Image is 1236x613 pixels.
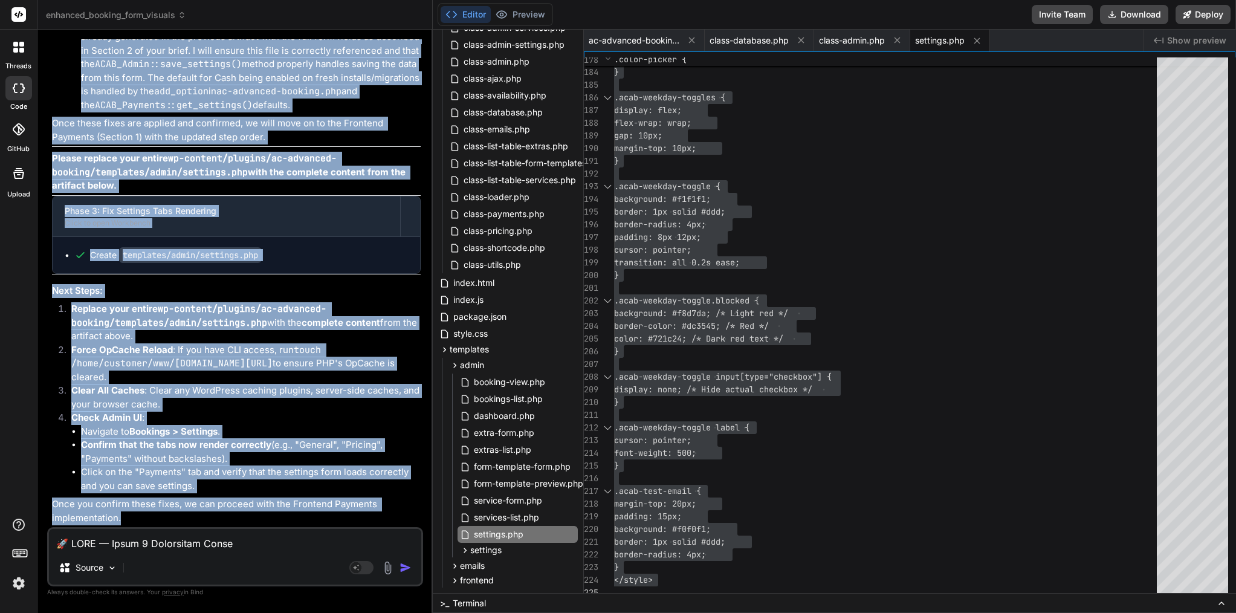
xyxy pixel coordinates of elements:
[65,205,388,217] div: Phase 3: Fix Settings Tabs Rendering
[819,34,885,47] span: class-admin.php
[452,276,496,290] span: index.html
[473,476,584,491] span: form-template-preview.php
[589,34,679,47] span: ac-advanced-booking.php
[71,412,142,423] strong: Check Admin UI
[614,54,687,65] span: .color-picker {
[584,447,598,459] div: 214
[452,293,485,307] span: index.js
[614,384,812,395] span: display: none; /* Hide actual checkbox */
[62,343,421,384] li: : If you have CLI access, run to ensure PHP's OpCache is cleared.
[614,549,706,560] span: border-radius: 4px;
[614,511,682,522] span: padding: 15px;
[462,207,546,221] span: class-payments.php
[584,548,598,561] div: 222
[614,562,619,572] span: }
[53,196,400,236] button: Phase 3: Fix Settings Tabs RenderingClick to open Workbench
[584,294,598,307] div: 202
[614,460,619,471] span: }
[52,498,421,525] p: Once you confirm these fixes, we can proceed with the Frontend Payments implementation.
[452,326,489,341] span: style.css
[81,439,271,450] strong: Confirm that the tabs now render correctly
[584,180,598,193] div: 193
[584,193,598,206] div: 194
[584,66,598,79] div: 184
[614,333,783,344] span: color: #721c24; /* Dark red text */
[81,465,421,493] li: Click on the "Payments" tab and verify that the settings form loads correctly and you can save se...
[584,244,598,256] div: 198
[584,434,598,447] div: 213
[62,411,421,493] li: :
[584,523,598,536] div: 220
[600,485,615,498] div: Click to collapse the range.
[584,345,598,358] div: 206
[584,383,598,396] div: 209
[614,155,619,166] span: }
[614,66,619,77] span: }
[47,586,423,598] p: Always double-check its answers. Your in Bind
[584,167,598,180] div: 192
[473,527,525,542] span: settings.php
[473,510,540,525] span: services-list.php
[462,37,566,52] span: class-admin-settings.php
[614,397,619,407] span: }
[462,71,523,86] span: class-ajax.php
[473,459,572,474] span: form-template-form.php
[473,375,546,389] span: booking-view.php
[462,122,531,137] span: class-emails.php
[584,54,598,66] span: 178
[462,54,531,69] span: class-admin.php
[584,510,598,523] div: 219
[584,307,598,320] div: 203
[584,269,598,282] div: 200
[614,320,769,331] span: border-color: #dc3545; /* Red */
[52,152,408,191] strong: Please replace your entire with the complete content from the artifact below.
[614,244,691,255] span: cursor: pointer;
[452,310,508,324] span: package.json
[462,224,534,238] span: class-pricing.php
[584,104,598,117] div: 187
[62,302,421,343] li: with the from the artifact above.
[5,61,31,71] label: threads
[614,181,720,192] span: .acab-weekday-toggle {
[584,320,598,332] div: 204
[154,85,209,97] code: add_option
[584,218,598,231] div: 196
[473,493,543,508] span: service-form.php
[600,371,615,383] div: Click to collapse the range.
[450,343,489,355] span: templates
[584,332,598,345] div: 205
[584,282,598,294] div: 201
[614,130,662,141] span: gap: 10px;
[8,573,29,594] img: settings
[7,189,30,199] label: Upload
[1100,5,1168,24] button: Download
[614,219,706,230] span: border-radius: 4px;
[71,303,326,328] strong: Replace your entire
[400,562,412,574] img: icon
[584,485,598,498] div: 217
[584,231,598,244] div: 197
[462,173,577,187] span: class-list-table-services.php
[440,597,449,609] span: >_
[614,447,696,458] span: font-weight: 500;
[584,256,598,269] div: 199
[1176,5,1231,24] button: Deploy
[614,257,740,268] span: transition: all 0.2s ease;
[584,574,598,586] div: 224
[584,409,598,421] div: 211
[453,597,486,609] span: Terminal
[614,105,682,115] span: display: flex;
[81,425,421,439] li: Navigate to .
[584,421,598,434] div: 212
[614,193,711,204] span: background: #f1f1f1;
[584,586,598,599] div: 225
[584,117,598,129] div: 188
[119,247,262,263] code: templates/admin/settings.php
[614,524,711,534] span: background: #f0f0f1;
[441,6,491,23] button: Editor
[381,561,395,575] img: attachment
[1167,34,1226,47] span: Show preview
[614,422,749,433] span: .acab-weekday-toggle label {
[462,88,548,103] span: class-availability.php
[462,139,569,154] span: class-list-table-extras.php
